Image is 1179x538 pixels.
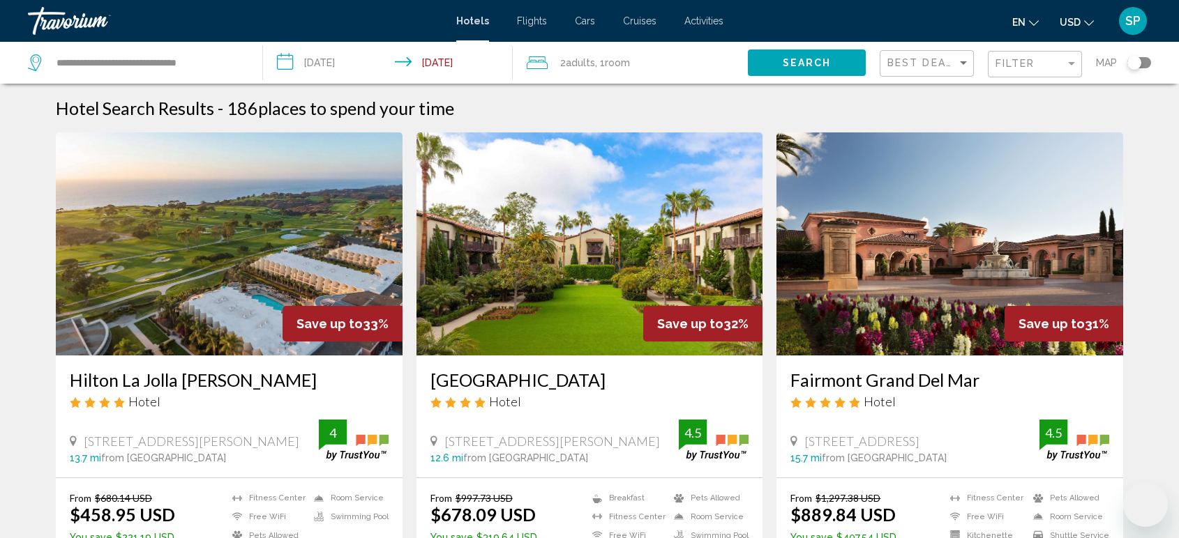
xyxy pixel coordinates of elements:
span: Save up to [657,316,723,331]
span: from [GEOGRAPHIC_DATA] [822,452,947,463]
li: Fitness Center [585,511,667,523]
span: From [430,492,452,504]
div: 31% [1005,306,1123,341]
div: 4 [319,424,347,441]
h2: 186 [227,98,454,118]
button: Toggle map [1117,56,1151,69]
ins: $678.09 USD [430,504,536,525]
a: Fairmont Grand Del Mar [790,369,1109,390]
div: 32% [643,306,763,341]
a: Hotels [456,15,489,26]
span: Adults [566,57,595,68]
a: Hilton La Jolla [PERSON_NAME] [70,369,389,390]
del: $680.14 USD [95,492,152,504]
span: - [218,98,223,118]
li: Free WiFi [943,511,1026,523]
li: Fitness Center [943,492,1026,504]
span: Filter [996,58,1035,69]
li: Swimming Pool [307,511,389,523]
span: Best Deals [887,57,961,68]
span: Room [605,57,630,68]
iframe: Кнопка запуска окна обмена сообщениями [1123,482,1168,527]
img: trustyou-badge.svg [319,420,389,461]
span: 2 [560,53,595,72]
img: trustyou-badge.svg [679,420,749,461]
h1: Hotel Search Results [56,98,214,118]
a: Flights [517,15,547,26]
span: [STREET_ADDRESS] [804,433,919,449]
button: User Menu [1115,6,1151,36]
li: Fitness Center [225,492,307,504]
div: 4.5 [1039,424,1067,441]
li: Room Service [667,511,749,523]
div: 5 star Hotel [790,394,1109,409]
img: Hotel image [416,132,763,355]
span: Hotel [489,394,521,409]
span: from [GEOGRAPHIC_DATA] [463,452,588,463]
del: $997.73 USD [456,492,513,504]
span: , 1 [595,53,630,72]
li: Free WiFi [225,511,307,523]
button: Change language [1012,12,1039,32]
a: Travorium [28,7,442,35]
li: Breakfast [585,492,667,504]
button: Search [748,49,866,75]
div: 4.5 [679,424,707,441]
li: Room Service [307,492,389,504]
img: trustyou-badge.svg [1039,420,1109,461]
span: 15.7 mi [790,452,822,463]
a: [GEOGRAPHIC_DATA] [430,369,749,390]
button: Filter [988,50,1082,79]
span: [STREET_ADDRESS][PERSON_NAME] [84,433,299,449]
ins: $889.84 USD [790,504,896,525]
span: From [790,492,812,504]
a: Cars [575,15,595,26]
span: 13.7 mi [70,452,101,463]
button: Check-in date: Nov 8, 2025 Check-out date: Nov 10, 2025 [263,42,512,84]
del: $1,297.38 USD [816,492,880,504]
span: SP [1125,14,1141,28]
li: Pets Allowed [667,492,749,504]
img: Hotel image [56,132,403,355]
div: 33% [283,306,403,341]
span: Save up to [1019,316,1085,331]
span: Save up to [296,316,363,331]
span: Map [1096,53,1117,72]
button: Change currency [1060,12,1094,32]
span: [STREET_ADDRESS][PERSON_NAME] [444,433,660,449]
span: from [GEOGRAPHIC_DATA] [101,452,226,463]
li: Room Service [1026,511,1109,523]
li: Pets Allowed [1026,492,1109,504]
ins: $458.95 USD [70,504,175,525]
div: 4 star Hotel [430,394,749,409]
span: places to spend your time [258,98,454,118]
span: Hotel [128,394,160,409]
a: Activities [684,15,723,26]
span: Hotel [864,394,896,409]
a: Cruises [623,15,656,26]
img: Hotel image [776,132,1123,355]
span: 12.6 mi [430,452,463,463]
span: Search [783,58,832,69]
div: 4 star Hotel [70,394,389,409]
button: Travelers: 2 adults, 0 children [513,42,748,84]
span: USD [1060,17,1081,28]
span: en [1012,17,1026,28]
span: From [70,492,91,504]
mat-select: Sort by [887,58,970,70]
